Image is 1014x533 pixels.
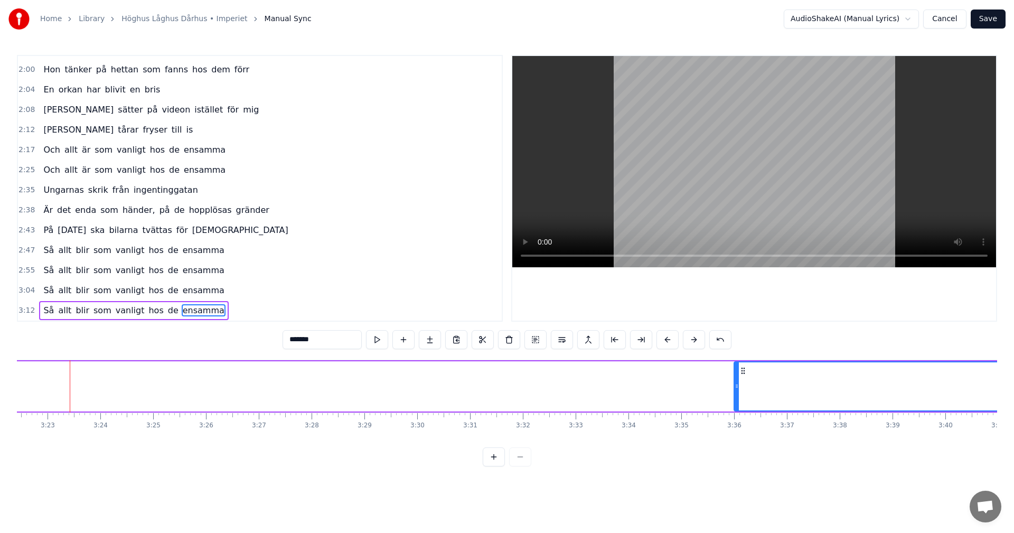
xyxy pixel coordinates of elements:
[115,304,146,316] span: vanligt
[129,83,142,96] span: en
[117,124,139,136] span: tårar
[183,164,227,176] span: ensamma
[42,304,55,316] span: Så
[727,422,741,430] div: 3:36
[147,264,164,276] span: hos
[121,204,156,216] span: händer,
[42,184,84,196] span: Ungarnas
[42,164,61,176] span: Och
[674,422,689,430] div: 3:35
[144,83,162,96] span: bris
[92,304,112,316] span: som
[63,164,79,176] span: allt
[147,284,164,296] span: hos
[175,224,189,236] span: för
[63,63,92,76] span: tänker
[57,264,72,276] span: allt
[185,124,194,136] span: is
[81,144,91,156] span: är
[58,83,83,96] span: orkan
[199,422,213,430] div: 3:26
[42,224,54,236] span: På
[18,125,35,135] span: 2:12
[168,144,181,156] span: de
[18,64,35,75] span: 2:00
[74,244,90,256] span: blir
[970,491,1001,522] a: Öppna chatt
[115,284,146,296] span: vanligt
[92,264,112,276] span: som
[173,204,186,216] span: de
[147,244,164,256] span: hos
[226,104,240,116] span: för
[42,63,61,76] span: Hon
[18,265,35,276] span: 2:55
[182,264,226,276] span: ensamma
[104,83,127,96] span: blivit
[133,184,199,196] span: ingentinggatan
[86,83,102,96] span: har
[182,304,226,316] span: ensamma
[142,124,168,136] span: fryser
[111,184,130,196] span: från
[182,284,226,296] span: ensamma
[158,204,171,216] span: på
[57,304,72,316] span: allt
[142,224,173,236] span: tvättas
[18,185,35,195] span: 2:35
[40,14,312,24] nav: breadcrumb
[622,422,636,430] div: 3:34
[171,124,183,136] span: till
[167,304,180,316] span: de
[182,244,226,256] span: ensamma
[252,422,266,430] div: 3:27
[108,224,139,236] span: bilarna
[116,164,147,176] span: vanligt
[116,144,147,156] span: vanligt
[149,164,166,176] span: hos
[42,204,54,216] span: Är
[115,244,146,256] span: vanligt
[142,63,162,76] span: som
[233,63,250,76] span: förr
[63,144,79,156] span: allt
[193,104,224,116] span: istället
[41,422,55,430] div: 3:23
[161,104,191,116] span: videon
[146,422,161,430] div: 3:25
[167,284,180,296] span: de
[92,284,112,296] span: som
[183,144,227,156] span: ensamma
[191,224,289,236] span: [DEMOGRAPHIC_DATA]
[569,422,583,430] div: 3:33
[57,244,72,256] span: allt
[92,244,112,256] span: som
[923,10,966,29] button: Cancel
[167,264,180,276] span: de
[780,422,794,430] div: 3:37
[87,184,109,196] span: skrik
[188,204,233,216] span: hopplösas
[40,14,62,24] a: Home
[463,422,477,430] div: 3:31
[410,422,425,430] div: 3:30
[147,304,164,316] span: hos
[42,83,55,96] span: En
[168,164,181,176] span: de
[81,164,91,176] span: är
[42,244,55,256] span: Så
[358,422,372,430] div: 3:29
[74,264,90,276] span: blir
[115,264,146,276] span: vanligt
[991,422,1006,430] div: 3:41
[89,224,106,236] span: ska
[95,63,108,76] span: på
[93,164,114,176] span: som
[305,422,319,430] div: 3:28
[110,63,139,76] span: hettan
[18,105,35,115] span: 2:08
[79,14,105,24] a: Library
[18,145,35,155] span: 2:17
[164,63,189,76] span: fanns
[99,204,119,216] span: som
